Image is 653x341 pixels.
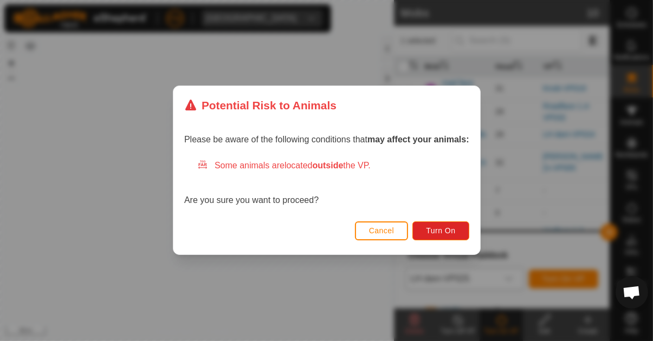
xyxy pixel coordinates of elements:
strong: may affect your animals: [367,135,469,145]
div: Potential Risk to Animals [184,97,337,114]
span: located the VP. [285,161,371,170]
div: Are you sure you want to proceed? [184,160,469,207]
button: Turn On [412,221,469,240]
button: Cancel [354,221,408,240]
div: Open chat [616,276,648,309]
span: Cancel [368,227,394,235]
span: Turn On [426,227,455,235]
span: Please be aware of the following conditions that [184,135,469,145]
strong: outside [312,161,343,170]
div: Some animals are [197,160,469,173]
